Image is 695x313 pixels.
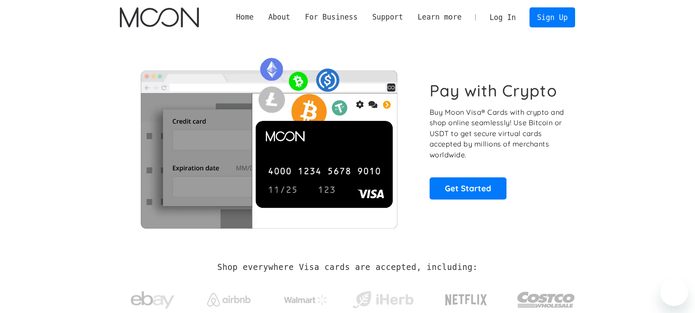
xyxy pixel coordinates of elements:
img: Walmart [284,295,328,305]
iframe: Button to launch messaging window [660,278,688,306]
a: Airbnb [197,284,261,311]
div: For Business [298,12,365,23]
img: Moon Cards let you spend your crypto anywhere Visa is accepted. [120,52,417,228]
img: Netflix [444,289,488,311]
img: Moon Logo [120,7,199,27]
div: Learn more [410,12,469,23]
div: About [261,12,298,23]
img: Airbnb [207,293,251,306]
div: For Business [305,12,357,23]
img: iHerb [351,289,415,311]
h2: Shop everywhere Visa cards are accepted, including: [217,263,477,272]
div: Learn more [417,12,461,23]
a: Log In [482,8,523,27]
a: home [120,7,199,27]
a: Walmart [274,286,338,310]
a: Get Started [430,177,506,199]
div: Support [365,12,410,23]
p: Buy Moon Visa® Cards with crypto and shop online seamlessly! Use Bitcoin or USDT to get secure vi... [430,107,566,160]
div: About [268,12,291,23]
h1: Pay with Crypto [430,81,557,100]
a: Sign Up [530,7,575,27]
a: Home [229,12,261,23]
div: Support [372,12,403,23]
